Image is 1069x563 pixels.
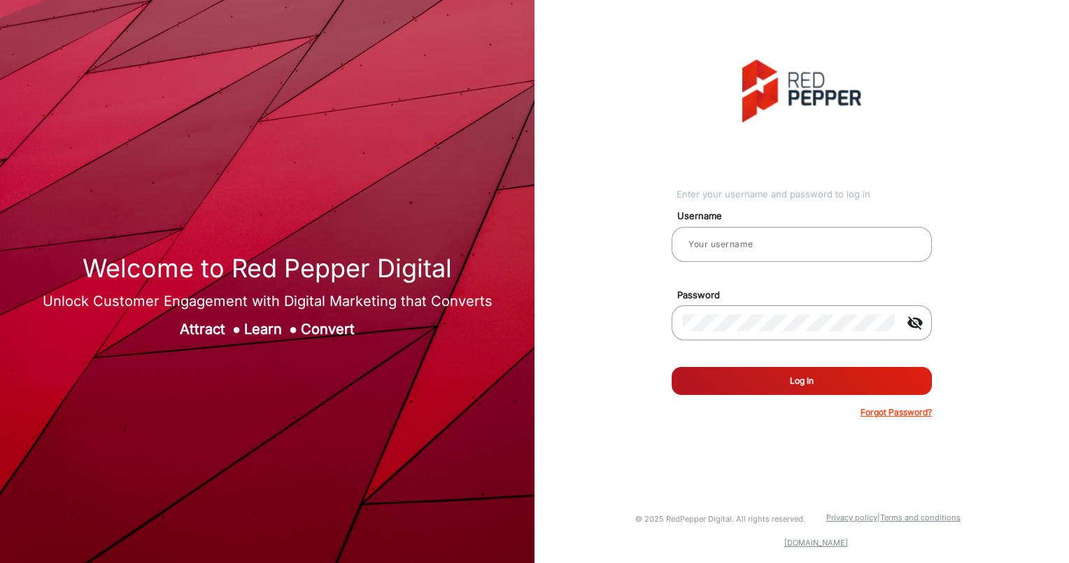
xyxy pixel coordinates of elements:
a: Privacy policy [826,513,877,522]
input: Your username [683,236,921,253]
mat-label: Username [667,209,948,223]
span: ● [289,321,297,338]
a: | [877,513,880,522]
button: Log In [672,367,932,395]
a: [DOMAIN_NAME] [784,538,848,548]
div: Attract Learn Convert [43,319,493,340]
img: vmg-logo [742,60,861,123]
mat-icon: visibility_off [898,314,932,331]
small: © 2025 RedPepper Digital. All rights reserved. [635,514,805,524]
div: Enter your username and password to log in [677,188,932,202]
div: Unlock Customer Engagement with Digital Marketing that Converts [43,291,493,312]
mat-label: Password [667,289,948,303]
h1: Welcome to Red Pepper Digital [43,253,493,284]
a: Terms and conditions [880,513,961,522]
span: ● [232,321,241,338]
p: Forgot Password? [861,406,932,419]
